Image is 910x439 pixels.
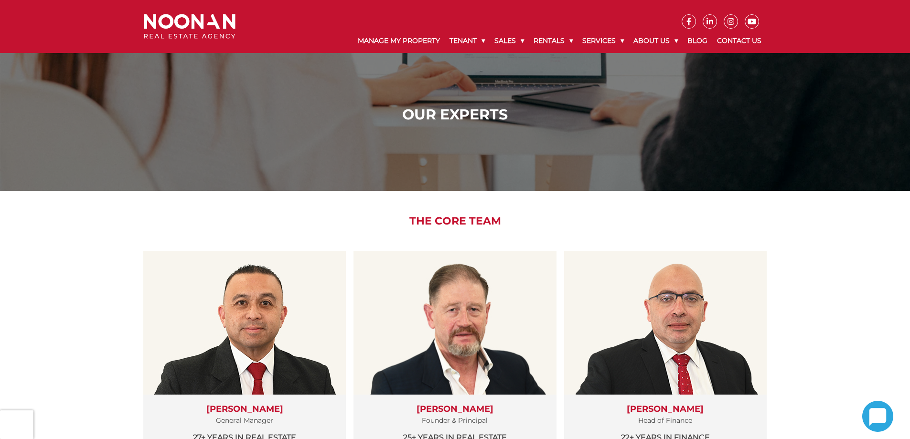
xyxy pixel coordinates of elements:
[144,14,236,39] img: Noonan Real Estate Agency
[490,29,529,53] a: Sales
[578,29,629,53] a: Services
[153,415,336,427] p: General Manager
[137,215,773,227] h2: The Core Team
[363,404,546,415] h3: [PERSON_NAME]
[629,29,683,53] a: About Us
[153,404,336,415] h3: [PERSON_NAME]
[445,29,490,53] a: Tenant
[529,29,578,53] a: Rentals
[574,415,757,427] p: Head of Finance
[363,415,546,427] p: Founder & Principal
[574,404,757,415] h3: [PERSON_NAME]
[683,29,712,53] a: Blog
[712,29,766,53] a: Contact Us
[146,106,764,123] h1: Our Experts
[353,29,445,53] a: Manage My Property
